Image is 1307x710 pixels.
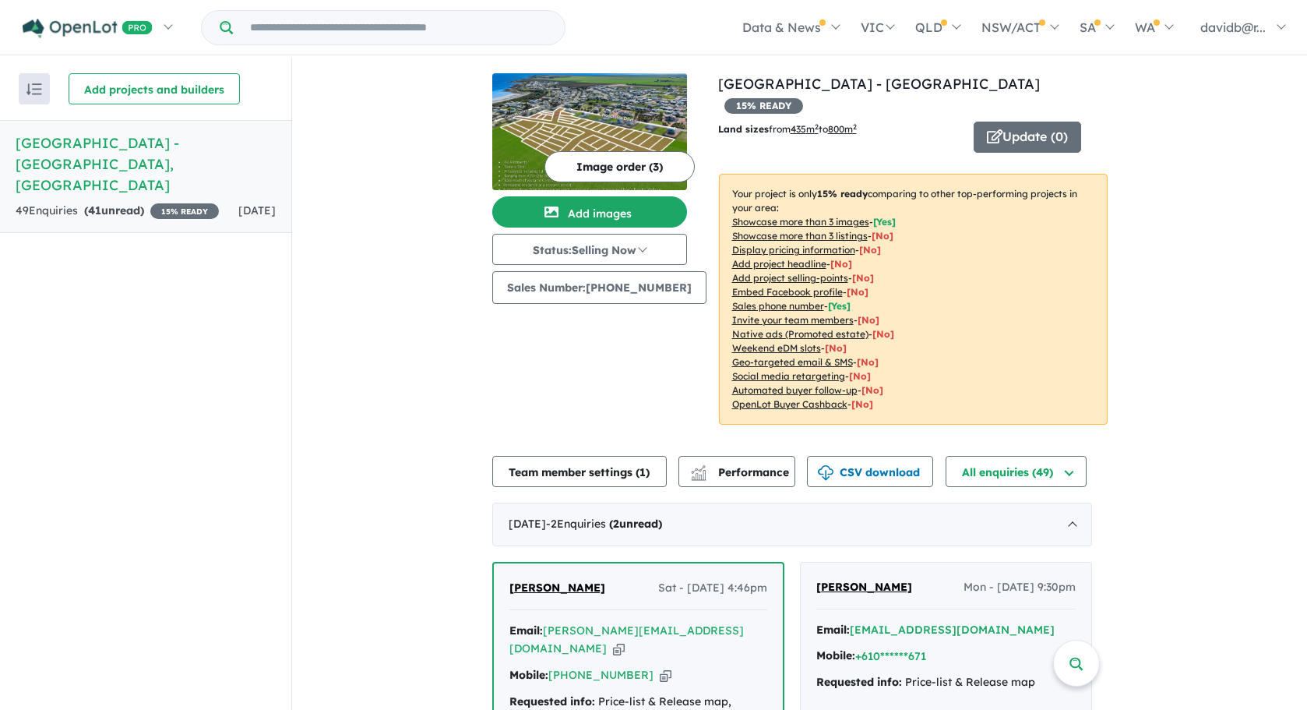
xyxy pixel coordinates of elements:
[678,456,795,487] button: Performance
[509,623,543,638] strong: Email:
[509,623,744,656] a: [PERSON_NAME][EMAIL_ADDRESS][DOMAIN_NAME]
[946,456,1087,487] button: All enquiries (49)
[718,123,769,135] b: Land sizes
[492,503,1092,546] div: [DATE]
[732,216,869,228] u: Showcase more than 3 images
[816,623,850,637] strong: Email:
[16,132,276,196] h5: [GEOGRAPHIC_DATA] - [GEOGRAPHIC_DATA] , [GEOGRAPHIC_DATA]
[492,196,687,228] button: Add images
[825,342,847,354] span: [No]
[236,11,562,44] input: Try estate name, suburb, builder or developer
[691,465,705,474] img: line-chart.svg
[817,188,868,200] b: 15 % ready
[816,580,912,594] span: [PERSON_NAME]
[830,258,852,270] span: [ No ]
[546,517,662,531] span: - 2 Enquir ies
[639,465,646,479] span: 1
[509,694,595,708] strong: Requested info:
[613,641,625,657] button: Copy
[732,328,868,340] u: Native ads (Promoted estate)
[492,456,667,487] button: Team member settings (1)
[857,356,879,368] span: [No]
[718,122,962,137] p: from
[26,83,42,95] img: sort.svg
[238,203,276,217] span: [DATE]
[873,216,896,228] span: [ Yes ]
[974,122,1081,153] button: Update (0)
[613,517,619,531] span: 2
[492,73,687,190] img: Copper Sands Estate - North Beach
[732,314,854,326] u: Invite your team members
[964,578,1076,597] span: Mon - [DATE] 9:30pm
[850,622,1055,638] button: [EMAIL_ADDRESS][DOMAIN_NAME]
[861,384,883,396] span: [No]
[732,398,847,410] u: OpenLot Buyer Cashback
[858,314,879,326] span: [ No ]
[816,673,1076,692] div: Price-list & Release map
[732,356,853,368] u: Geo-targeted email & SMS
[150,203,219,219] span: 15 % READY
[724,98,803,114] span: 15 % READY
[658,579,767,598] span: Sat - [DATE] 4:46pm
[732,258,826,270] u: Add project headline
[819,123,857,135] span: to
[852,272,874,284] span: [ No ]
[849,370,871,382] span: [No]
[693,465,789,479] span: Performance
[807,456,933,487] button: CSV download
[732,272,848,284] u: Add project selling-points
[732,244,855,256] u: Display pricing information
[853,122,857,131] sup: 2
[84,203,144,217] strong: ( unread)
[23,19,153,38] img: Openlot PRO Logo White
[548,668,653,682] a: [PHONE_NUMBER]
[859,244,881,256] span: [ No ]
[691,470,706,480] img: bar-chart.svg
[732,286,843,298] u: Embed Facebook profile
[828,300,851,312] span: [ Yes ]
[660,667,671,684] button: Copy
[492,234,687,265] button: Status:Selling Now
[509,668,548,682] strong: Mobile:
[816,675,902,689] strong: Requested info:
[732,230,868,242] u: Showcase more than 3 listings
[816,578,912,597] a: [PERSON_NAME]
[718,75,1040,93] a: [GEOGRAPHIC_DATA] - [GEOGRAPHIC_DATA]
[732,384,858,396] u: Automated buyer follow-up
[847,286,868,298] span: [ No ]
[828,123,857,135] u: 800 m
[732,342,821,354] u: Weekend eDM slots
[791,123,819,135] u: 435 m
[509,581,605,595] span: [PERSON_NAME]
[732,370,845,382] u: Social media retargeting
[816,648,855,662] strong: Mobile:
[16,202,219,221] div: 49 Enquir ies
[815,122,819,131] sup: 2
[544,151,695,182] button: Image order (3)
[492,271,706,304] button: Sales Number:[PHONE_NUMBER]
[872,230,893,242] span: [ No ]
[719,174,1108,425] p: Your project is only comparing to other top-performing projects in your area: - - - - - - - - - -...
[88,203,101,217] span: 41
[818,465,833,481] img: download icon
[509,579,605,598] a: [PERSON_NAME]
[872,328,894,340] span: [No]
[732,300,824,312] u: Sales phone number
[1200,19,1266,35] span: davidb@r...
[609,517,662,531] strong: ( unread)
[69,73,240,104] button: Add projects and builders
[851,398,873,410] span: [No]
